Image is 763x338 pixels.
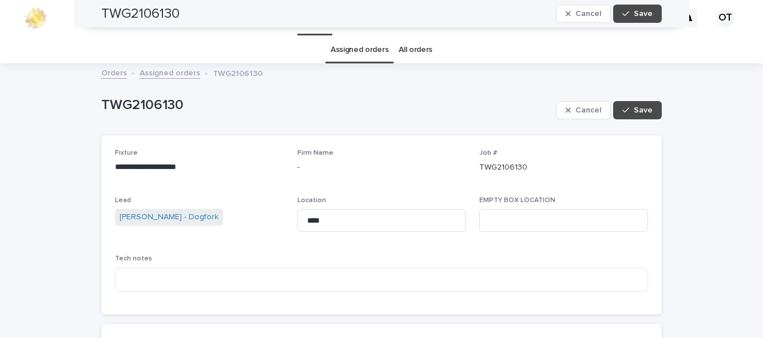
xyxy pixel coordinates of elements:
[399,37,432,63] a: All orders
[556,101,611,119] button: Cancel
[634,106,653,114] span: Save
[297,150,333,156] span: Firm Name
[101,97,551,114] p: TWG2106130
[613,101,662,119] button: Save
[331,37,388,63] a: Assigned orders
[115,197,131,204] span: Lead
[479,150,497,156] span: Job #
[23,7,48,30] img: 0ffKfDbyRa2Iv8hnaAqg
[297,162,466,174] p: -
[115,255,152,262] span: Tech notes
[213,66,263,79] p: TWG2106130
[297,197,326,204] span: Location
[120,211,218,223] a: [PERSON_NAME] - Dogfork
[575,106,601,114] span: Cancel
[140,66,200,79] a: Assigned orders
[479,197,555,204] span: EMPTY BOX LOCATION
[716,9,734,27] div: OT
[115,150,138,156] span: Fixture
[101,66,127,79] a: Orders
[479,162,648,174] p: TWG2106130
